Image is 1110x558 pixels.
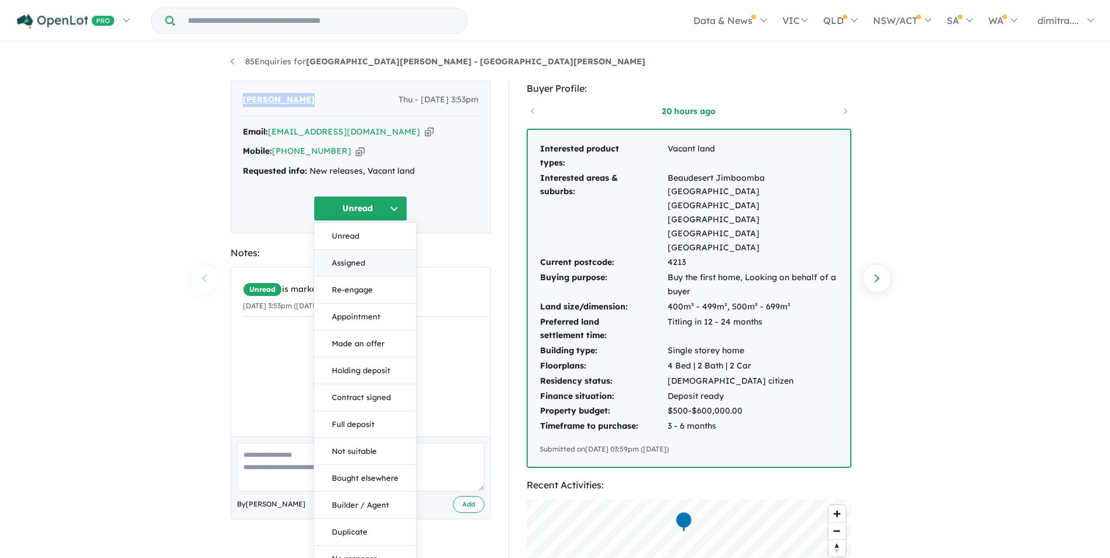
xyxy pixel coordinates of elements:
[667,270,838,299] td: Buy the first home, Looking on behalf of a buyer
[829,539,846,556] button: Reset bearing to north
[314,304,416,330] button: Appointment
[539,299,667,315] td: Land size/dimension:
[453,496,484,513] button: Add
[314,357,416,384] button: Holding deposit
[539,359,667,374] td: Floorplans:
[539,255,667,270] td: Current postcode:
[243,283,282,297] span: Unread
[268,126,420,137] a: [EMAIL_ADDRESS][DOMAIN_NAME]
[272,146,351,156] a: [PHONE_NUMBER]
[829,522,846,539] button: Zoom out
[667,419,838,434] td: 3 - 6 months
[314,330,416,357] button: Made an offer
[667,343,838,359] td: Single storey home
[243,301,322,310] small: [DATE] 3:53pm ([DATE])
[539,171,667,256] td: Interested areas & suburbs:
[675,511,692,533] div: Map marker
[539,142,667,171] td: Interested product types:
[667,404,838,419] td: $500-$600,000.00
[177,8,465,33] input: Try estate name, suburb, builder or developer
[667,315,838,344] td: Titling in 12 - 24 months
[667,359,838,374] td: 4 Bed | 2 Bath | 2 Car
[667,255,838,270] td: 4213
[667,299,838,315] td: 400m² - 499m², 500m² - 699m²
[425,126,434,138] button: Copy
[539,404,667,419] td: Property budget:
[314,277,416,304] button: Re-engage
[243,126,268,137] strong: Email:
[243,283,487,297] div: is marked.
[398,93,479,107] span: Thu - [DATE] 3:53pm
[667,171,838,256] td: Beaudesert Jimboomba [GEOGRAPHIC_DATA] [GEOGRAPHIC_DATA] [GEOGRAPHIC_DATA] [GEOGRAPHIC_DATA] [GEO...
[667,142,838,171] td: Vacant land
[314,519,416,546] button: Duplicate
[314,411,416,438] button: Full deposit
[243,164,479,178] div: New releases, Vacant land
[539,343,667,359] td: Building type:
[539,315,667,344] td: Preferred land settlement time:
[243,166,307,176] strong: Requested info:
[539,374,667,389] td: Residency status:
[539,419,667,434] td: Timeframe to purchase:
[829,523,846,539] span: Zoom out
[539,443,838,455] div: Submitted on [DATE] 03:59pm ([DATE])
[314,465,416,492] button: Bought elsewhere
[243,146,272,156] strong: Mobile:
[667,374,838,389] td: [DEMOGRAPHIC_DATA] citizen
[527,81,851,97] div: Buyer Profile:
[237,498,305,510] span: By [PERSON_NAME]
[314,384,416,411] button: Contract signed
[243,93,315,107] span: [PERSON_NAME]
[1037,15,1079,26] span: dimitra....
[639,105,738,117] a: 20 hours ago
[527,477,851,493] div: Recent Activities:
[314,492,416,519] button: Builder / Agent
[314,223,416,250] button: Unread
[231,56,645,67] a: 85Enquiries for[GEOGRAPHIC_DATA][PERSON_NAME] - [GEOGRAPHIC_DATA][PERSON_NAME]
[667,389,838,404] td: Deposit ready
[231,55,880,69] nav: breadcrumb
[539,389,667,404] td: Finance situation:
[17,14,115,29] img: Openlot PRO Logo White
[356,145,365,157] button: Copy
[829,540,846,556] span: Reset bearing to north
[829,505,846,522] button: Zoom in
[231,245,491,261] div: Notes:
[314,196,407,221] button: Unread
[314,438,416,465] button: Not suitable
[306,56,645,67] strong: [GEOGRAPHIC_DATA][PERSON_NAME] - [GEOGRAPHIC_DATA][PERSON_NAME]
[314,250,416,277] button: Assigned
[539,270,667,299] td: Buying purpose:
